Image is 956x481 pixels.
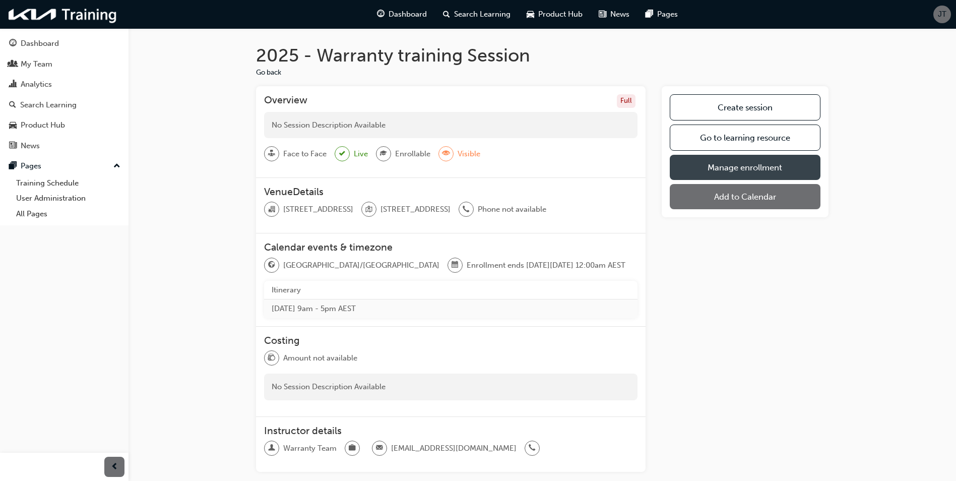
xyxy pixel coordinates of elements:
[21,140,40,152] div: News
[376,442,383,455] span: email-icon
[21,160,41,172] div: Pages
[938,9,946,20] span: JT
[4,32,124,157] button: DashboardMy TeamAnalyticsSearch LearningProduct HubNews
[4,55,124,74] a: My Team
[268,442,275,455] span: man-icon
[256,67,281,79] button: Go back
[463,203,470,216] span: phone-icon
[538,9,583,20] span: Product Hub
[283,148,327,160] span: Face to Face
[610,9,629,20] span: News
[467,260,625,271] span: Enrollment ends [DATE][DATE] 12:00am AEST
[4,157,124,175] button: Pages
[4,116,124,135] a: Product Hub
[369,4,435,25] a: guage-iconDashboard
[377,8,385,21] span: guage-icon
[349,442,356,455] span: briefcase-icon
[9,121,17,130] span: car-icon
[9,39,17,48] span: guage-icon
[365,203,372,216] span: location-icon
[442,147,450,160] span: eye-icon
[339,148,345,160] span: tick-icon
[283,260,439,271] span: [GEOGRAPHIC_DATA]/[GEOGRAPHIC_DATA]
[268,259,275,272] span: globe-icon
[4,137,124,155] a: News
[4,34,124,53] a: Dashboard
[380,147,387,160] span: graduationCap-icon
[354,148,368,160] span: Live
[670,94,820,121] a: Create session
[264,112,638,139] div: No Session Description Available
[670,184,820,209] button: Add to Calendar
[395,148,430,160] span: Enrollable
[9,101,16,110] span: search-icon
[21,38,59,49] div: Dashboard
[283,352,357,364] span: Amount not available
[670,155,820,180] a: Manage enrollment
[264,94,307,108] h3: Overview
[264,242,638,253] h3: Calendar events & timezone
[391,443,517,454] span: [EMAIL_ADDRESS][DOMAIN_NAME]
[452,259,459,272] span: calendar-icon
[389,9,427,20] span: Dashboard
[657,9,678,20] span: Pages
[638,4,686,25] a: pages-iconPages
[264,374,638,400] div: No Session Description Available
[519,4,591,25] a: car-iconProduct Hub
[264,281,638,299] th: Itinerary
[591,4,638,25] a: news-iconNews
[478,204,546,215] span: Phone not available
[268,351,275,365] span: money-icon
[454,9,511,20] span: Search Learning
[5,4,121,25] img: kia-training
[21,119,65,131] div: Product Hub
[670,125,820,151] a: Go to learning resource
[529,442,536,455] span: phone-icon
[9,142,17,151] span: news-icon
[458,148,480,160] span: Visible
[617,94,635,108] div: Full
[264,299,638,318] td: [DATE] 9am - 5pm AEST
[527,8,534,21] span: car-icon
[9,80,17,89] span: chart-icon
[4,96,124,114] a: Search Learning
[264,335,638,346] h3: Costing
[12,191,124,206] a: User Administration
[646,8,653,21] span: pages-icon
[435,4,519,25] a: search-iconSearch Learning
[268,203,275,216] span: organisation-icon
[9,162,17,171] span: pages-icon
[21,79,52,90] div: Analytics
[9,60,17,69] span: people-icon
[256,44,828,67] h1: 2025 - Warranty training Session
[268,147,275,160] span: sessionType_FACE_TO_FACE-icon
[113,160,120,173] span: up-icon
[21,58,52,70] div: My Team
[599,8,606,21] span: news-icon
[4,75,124,94] a: Analytics
[12,175,124,191] a: Training Schedule
[283,443,337,454] span: Warranty Team
[283,204,353,215] span: [STREET_ADDRESS]
[12,206,124,222] a: All Pages
[443,8,450,21] span: search-icon
[20,99,77,111] div: Search Learning
[933,6,951,23] button: JT
[264,186,638,198] h3: VenueDetails
[111,461,118,473] span: prev-icon
[264,425,638,437] h3: Instructor details
[380,204,451,215] span: [STREET_ADDRESS]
